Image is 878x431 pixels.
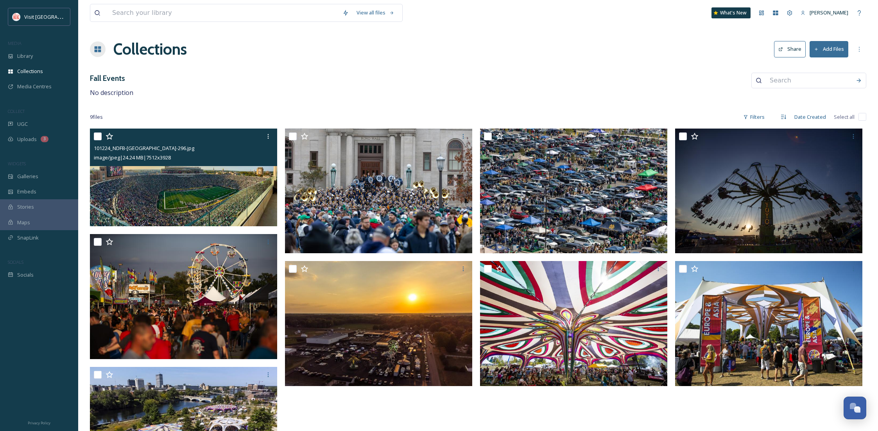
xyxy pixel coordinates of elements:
span: Maps [17,219,30,226]
img: 240920 Falloween_012.jpg [675,129,862,254]
span: Socials [17,271,34,279]
span: COLLECT [8,108,25,114]
a: [PERSON_NAME] [797,5,852,20]
span: 9 file s [90,113,103,121]
a: View all files [353,5,398,20]
img: vsbm-stackedMISH_CMYKlogo2017.jpg [13,13,20,21]
span: Embeds [17,188,36,195]
span: [PERSON_NAME] [810,9,848,16]
img: 240914 Fusion Fest_032.jpg [480,261,667,386]
h3: Fall Events [90,73,133,84]
span: UGC [17,120,28,128]
button: Share [774,41,806,57]
span: SOCIALS [8,259,23,265]
button: Open Chat [844,397,866,419]
span: Media Centres [17,83,52,90]
span: image/jpeg | 24.24 MB | 7512 x 3928 [94,154,171,161]
span: Visit [GEOGRAPHIC_DATA] [24,13,85,20]
span: Library [17,52,33,60]
span: WIDGETS [8,161,26,166]
div: 3 [41,136,48,142]
input: Search [766,72,852,89]
span: 101224_NDFB-[GEOGRAPHIC_DATA]-296.jpg [94,145,194,152]
span: SnapLink [17,234,39,241]
img: 240920 Falloween_029.jpg [285,261,472,386]
div: Filters [739,109,769,125]
img: 240914 Fusion Fest_021.jpg [675,261,862,386]
button: Add Files [810,41,848,57]
span: Collections [17,68,43,75]
span: Select all [834,113,855,121]
span: Galleries [17,173,38,180]
img: 240920 Falloween_017.jpg [90,234,277,359]
span: MEDIA [8,40,22,46]
span: No description [90,88,133,97]
input: Search your library [108,4,339,21]
span: Uploads [17,136,37,143]
a: Collections [113,38,187,61]
span: Stories [17,203,34,211]
a: Privacy Policy [28,418,50,427]
a: What's New [711,7,751,18]
img: 101224_NDFB-Stanford-296.jpg [90,129,277,226]
span: Privacy Policy [28,420,50,426]
img: 111624_NDFB-UVA-03.jpg [285,129,472,254]
div: Date Created [790,109,830,125]
img: 090724_NDFB-NIU-020.jpg [480,129,667,254]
